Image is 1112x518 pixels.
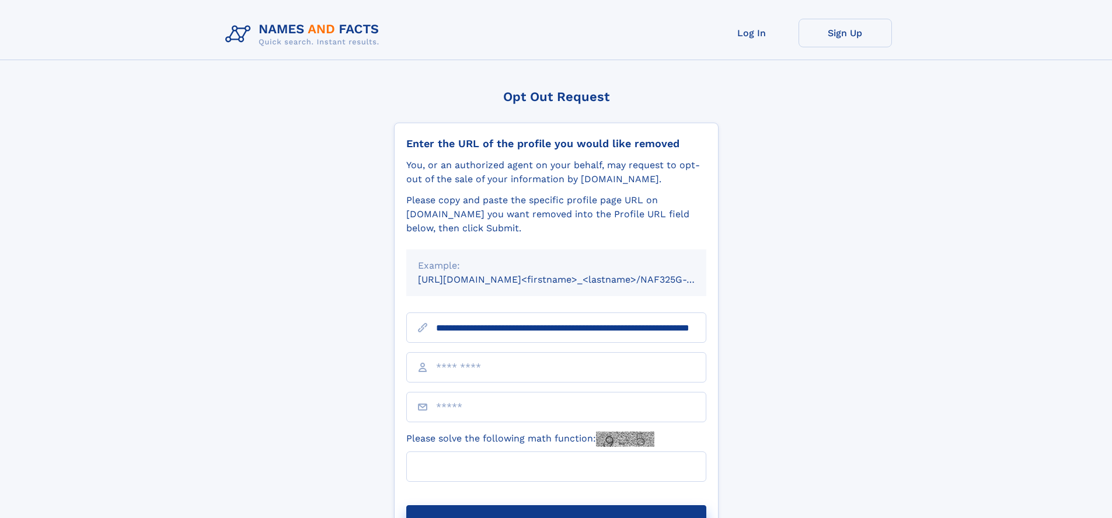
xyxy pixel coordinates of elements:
[394,89,719,104] div: Opt Out Request
[406,158,706,186] div: You, or an authorized agent on your behalf, may request to opt-out of the sale of your informatio...
[799,19,892,47] a: Sign Up
[418,259,695,273] div: Example:
[406,193,706,235] div: Please copy and paste the specific profile page URL on [DOMAIN_NAME] you want removed into the Pr...
[406,432,654,447] label: Please solve the following math function:
[705,19,799,47] a: Log In
[406,137,706,150] div: Enter the URL of the profile you would like removed
[221,19,389,50] img: Logo Names and Facts
[418,274,728,285] small: [URL][DOMAIN_NAME]<firstname>_<lastname>/NAF325G-xxxxxxxx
